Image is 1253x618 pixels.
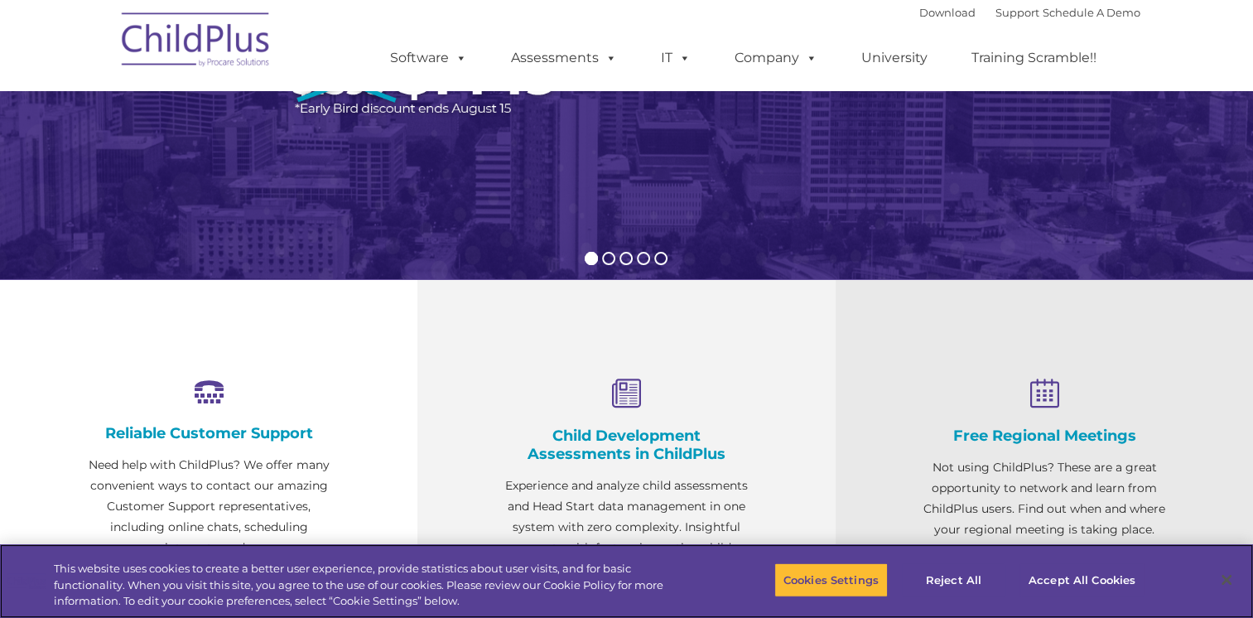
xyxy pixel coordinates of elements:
button: Close [1208,562,1245,598]
a: University [845,41,944,75]
a: Software [373,41,484,75]
a: IT [644,41,707,75]
span: Phone number [230,177,301,190]
a: Support [995,6,1039,19]
p: Experience and analyze child assessments and Head Start data management in one system with zero c... [500,476,752,579]
div: This website uses cookies to create a better user experience, provide statistics about user visit... [54,561,689,610]
a: Download [919,6,976,19]
h4: Free Regional Meetings [918,427,1170,445]
a: Assessments [494,41,634,75]
span: Last name [230,109,281,122]
button: Cookies Settings [774,562,888,597]
p: Not using ChildPlus? These are a great opportunity to network and learn from ChildPlus users. Fin... [918,457,1170,540]
a: Training Scramble!! [955,41,1113,75]
p: Need help with ChildPlus? We offer many convenient ways to contact our amazing Customer Support r... [83,455,335,558]
img: ChildPlus by Procare Solutions [113,1,279,84]
font: | [919,6,1140,19]
button: Reject All [902,562,1005,597]
button: Accept All Cookies [1019,562,1145,597]
h4: Reliable Customer Support [83,424,335,442]
a: Company [718,41,834,75]
h4: Child Development Assessments in ChildPlus [500,427,752,463]
a: Schedule A Demo [1043,6,1140,19]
